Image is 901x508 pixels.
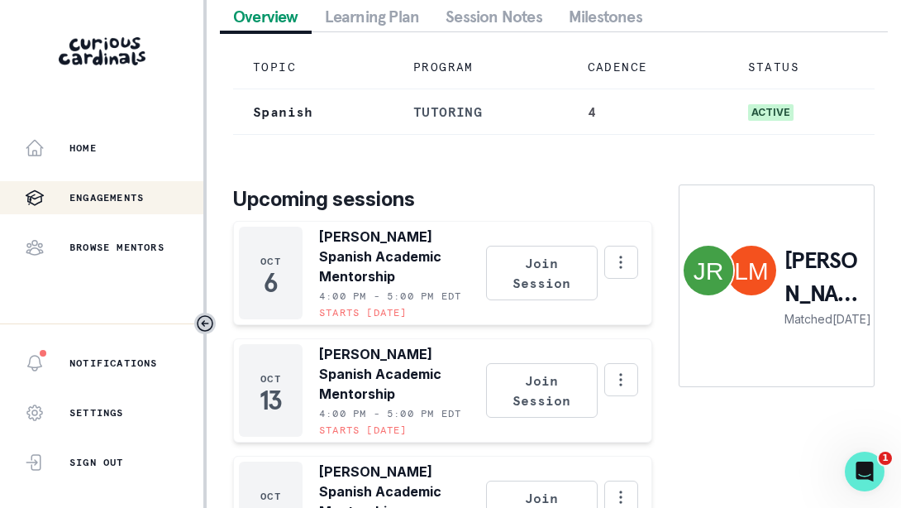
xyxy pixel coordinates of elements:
[784,310,871,328] p: Matched [DATE]
[568,89,728,135] td: 4
[568,46,728,89] td: CADENCE
[748,104,794,121] span: active
[260,255,281,268] p: Oct
[312,2,433,31] button: Learning Plan
[555,2,655,31] button: Milestones
[69,357,158,370] p: Notifications
[260,372,281,386] p: Oct
[319,407,461,420] p: 4:00 PM - 5:00 PM EDT
[879,452,892,465] span: 1
[432,2,555,31] button: Session Notes
[319,306,408,319] p: Starts [DATE]
[604,246,637,279] button: Options
[727,246,776,295] img: Lachlan McAuliffe
[319,344,488,404] p: [PERSON_NAME] Spanish Academic Mentorship
[69,241,164,254] p: Browse Mentors
[319,290,461,303] p: 4:00 PM - 5:00 PM EDT
[59,37,145,65] img: Curious Cardinals Logo
[264,275,278,291] p: 6
[220,2,312,31] button: Overview
[393,89,568,135] td: tutoring
[69,191,144,204] p: Engagements
[233,89,393,135] td: Spanish
[684,246,733,295] img: James Ramos
[604,363,637,396] button: Options
[69,141,97,155] p: Home
[233,46,393,89] td: TOPIC
[393,46,568,89] td: PROGRAM
[486,363,598,418] button: Join Session
[486,246,598,300] button: Join Session
[69,406,124,419] p: Settings
[194,313,216,334] button: Toggle sidebar
[728,46,875,89] td: STATUS
[233,185,652,214] p: Upcoming sessions
[319,424,408,437] p: Starts [DATE]
[260,490,281,503] p: Oct
[845,452,884,491] iframe: Intercom live chat
[69,456,124,469] p: Sign Out
[260,392,282,409] p: 13
[784,244,871,310] p: [PERSON_NAME] + Lachlan
[319,227,488,286] p: [PERSON_NAME] Spanish Academic Mentorship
